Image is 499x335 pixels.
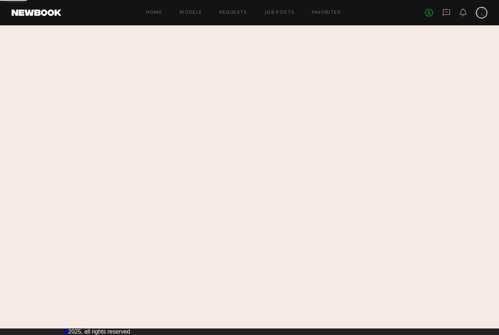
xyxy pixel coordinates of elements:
[219,11,247,15] a: Requests
[68,328,130,335] span: 2025, all rights reserved
[265,11,295,15] a: Job Posts
[146,11,162,15] a: Home
[180,11,202,15] a: Models
[312,11,341,15] a: Favorites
